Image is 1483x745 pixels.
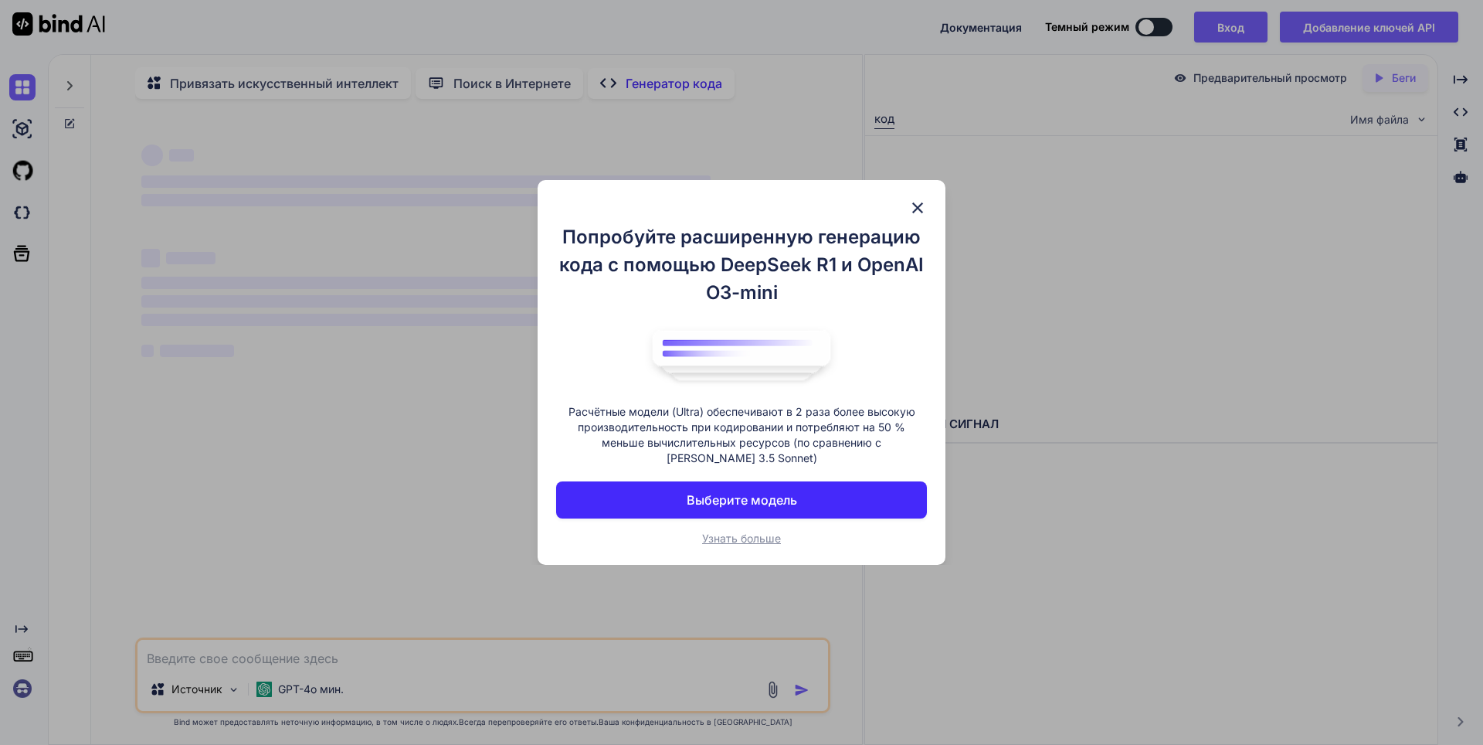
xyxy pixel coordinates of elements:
[559,226,924,304] ya-tr-span: Попробуйте расширенную генерацию кода с помощью DeepSeek R1 и OpenAI O3-mini
[702,532,781,545] ya-tr-span: Узнать больше
[641,322,842,389] img: привязать логотип
[687,492,797,508] ya-tr-span: Выберите модель
[568,405,915,464] ya-tr-span: Расчётные модели (Ultra) обеспечивают в 2 раза более высокую производительность при кодировании и...
[556,481,927,519] button: Выберите модель
[908,199,927,217] img: Закрыть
